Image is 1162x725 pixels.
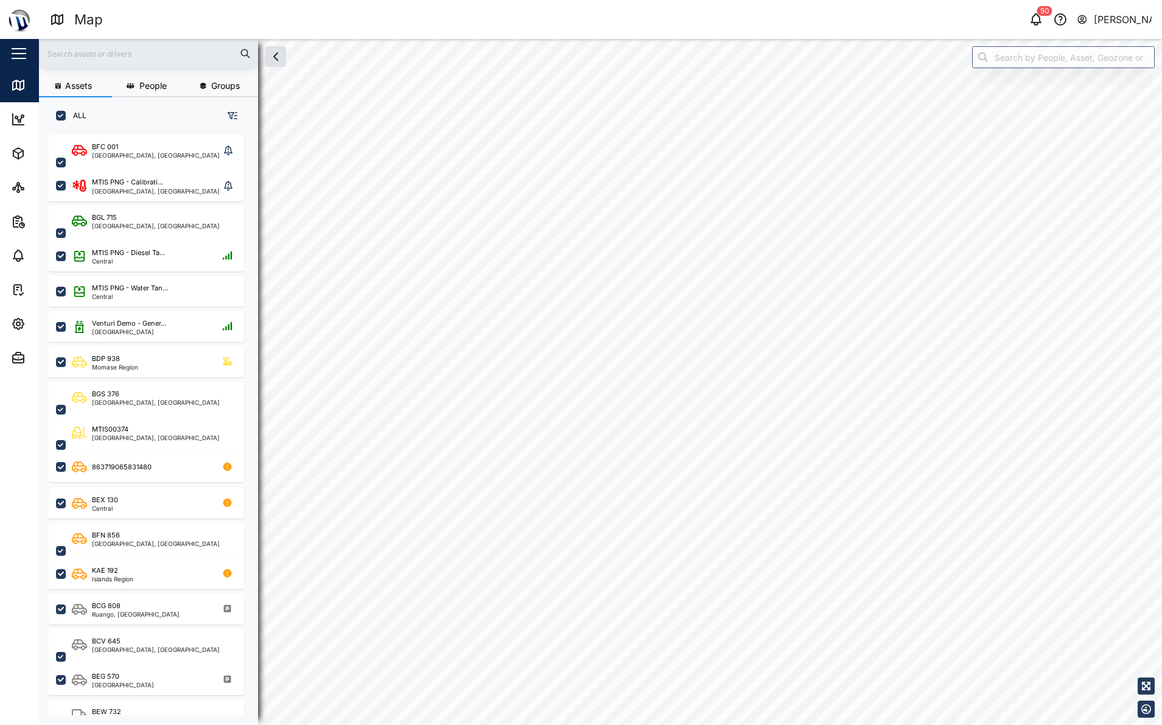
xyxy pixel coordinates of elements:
div: BFC 001 [92,142,118,152]
canvas: Map [39,39,1162,725]
div: BEW 732 [92,707,121,717]
span: Assets [65,82,92,90]
input: Search assets or drivers [46,44,251,63]
div: [GEOGRAPHIC_DATA], [GEOGRAPHIC_DATA] [92,435,220,441]
div: Settings [32,317,75,331]
div: Venturi Demo - Gener... [92,318,166,329]
div: BCV 645 [92,636,121,646]
div: Dashboard [32,113,86,126]
div: BEX 130 [92,495,118,505]
div: Map [32,79,59,92]
div: MTIS PNG - Diesel Ta... [92,248,165,258]
div: Central [92,258,165,264]
div: KAE 192 [92,566,118,576]
div: [GEOGRAPHIC_DATA], [GEOGRAPHIC_DATA] [92,646,220,653]
div: [GEOGRAPHIC_DATA], [GEOGRAPHIC_DATA] [92,399,220,405]
input: Search by People, Asset, Geozone or Place [972,46,1155,68]
div: Admin [32,351,68,365]
div: Tasks [32,283,65,296]
div: BEG 570 [92,671,119,682]
img: Main Logo [6,6,33,33]
div: Momase Region [92,364,138,370]
div: MTIS PNG - Calibrati... [92,177,163,187]
div: [GEOGRAPHIC_DATA], [GEOGRAPHIC_DATA] [92,223,220,229]
div: Reports [32,215,73,228]
div: Map [74,9,103,30]
button: [PERSON_NAME] [1076,11,1152,28]
div: BGL 715 [92,212,117,223]
span: Groups [211,82,240,90]
div: Ruango, [GEOGRAPHIC_DATA] [92,611,180,617]
div: BCG 808 [92,601,121,611]
div: BFN 856 [92,530,120,541]
div: 50 [1037,6,1052,16]
div: Central [92,505,118,511]
div: [GEOGRAPHIC_DATA], [GEOGRAPHIC_DATA] [92,152,220,158]
div: [GEOGRAPHIC_DATA], [GEOGRAPHIC_DATA] [92,541,220,547]
div: [GEOGRAPHIC_DATA] [92,682,154,688]
div: MTIS00374 [92,424,128,435]
div: [PERSON_NAME] [1094,12,1152,27]
div: [GEOGRAPHIC_DATA] [92,329,166,335]
span: People [139,82,167,90]
div: MTIS PNG - Water Tan... [92,283,168,293]
div: Alarms [32,249,69,262]
div: Assets [32,147,69,160]
div: [GEOGRAPHIC_DATA], [GEOGRAPHIC_DATA] [92,188,220,194]
div: Central [92,293,168,299]
div: grid [49,130,257,715]
div: BDP 938 [92,354,120,364]
div: Sites [32,181,61,194]
label: ALL [66,111,86,121]
div: BGS 376 [92,389,119,399]
div: Islands Region [92,576,133,582]
div: 863719065831480 [92,462,152,472]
